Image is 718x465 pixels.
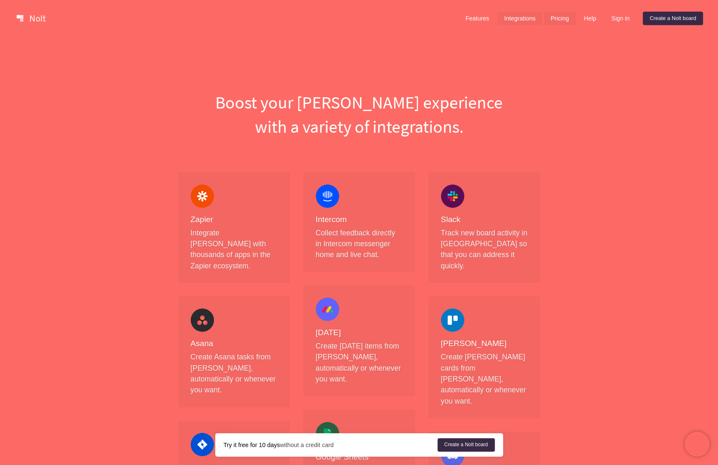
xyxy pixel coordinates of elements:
h4: [DATE] [316,328,403,338]
a: Create a Nolt board [438,438,495,452]
a: Integrations [497,12,542,25]
a: Sign in [605,12,636,25]
p: Track new board activity in [GEOGRAPHIC_DATA] so that you can address it quickly. [441,227,528,272]
p: Collect feedback directly in Intercom messenger home and live chat. [316,227,403,260]
div: without a credit card [224,441,438,449]
h4: Asana [191,339,277,349]
p: Create [DATE] items from [PERSON_NAME], automatically or whenever you want. [316,341,403,385]
h4: Google Sheets [316,452,403,462]
a: Create a Nolt board [643,12,703,25]
a: Help [577,12,603,25]
h4: [PERSON_NAME] [441,339,528,349]
h4: Slack [441,215,528,225]
p: Create Asana tasks from [PERSON_NAME], automatically or whenever you want. [191,351,277,396]
h1: Boost your [PERSON_NAME] experience with a variety of integrations. [171,90,547,139]
p: Create [PERSON_NAME] cards from [PERSON_NAME], automatically or whenever you want. [441,351,528,407]
a: Pricing [544,12,576,25]
iframe: Chatra live chat [685,432,710,457]
a: Features [459,12,496,25]
p: Integrate [PERSON_NAME] with thousands of apps in the Zapier ecosystem. [191,227,277,272]
h4: Zapier [191,215,277,225]
h4: Intercom [316,215,403,225]
strong: Try it free for 10 days [224,442,280,448]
